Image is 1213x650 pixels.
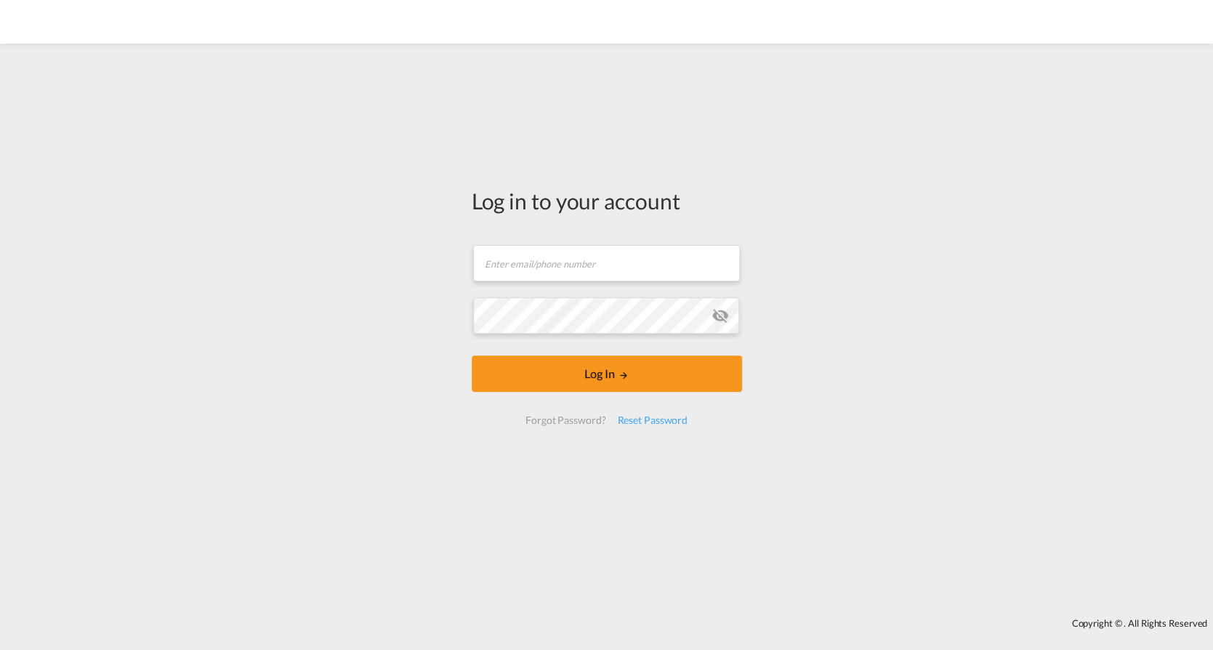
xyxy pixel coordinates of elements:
[520,407,611,433] div: Forgot Password?
[611,407,693,433] div: Reset Password
[472,185,742,216] div: Log in to your account
[473,245,740,281] input: Enter email/phone number
[712,307,729,324] md-icon: icon-eye-off
[472,356,742,392] button: LOGIN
